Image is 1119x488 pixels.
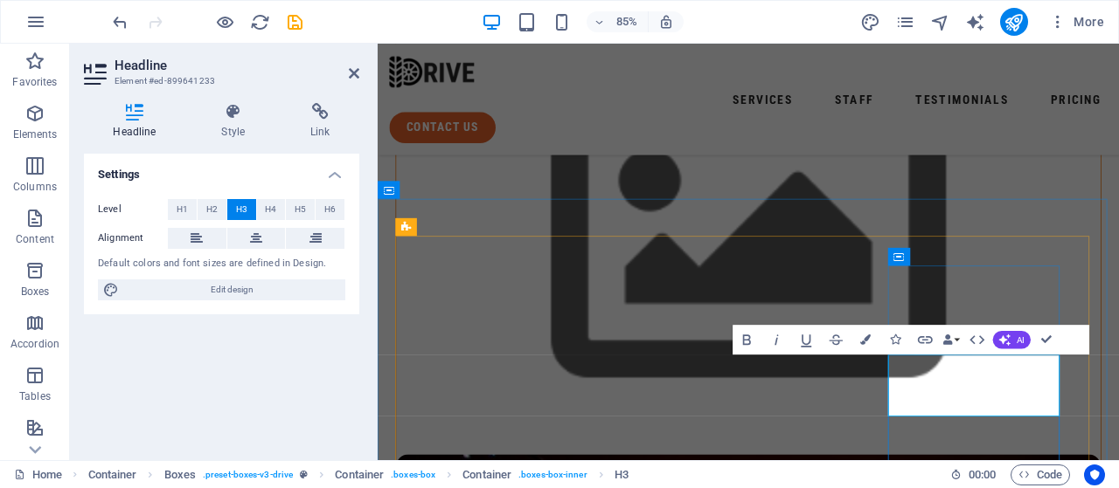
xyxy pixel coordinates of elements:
button: Icons [881,325,909,354]
span: : [981,468,983,481]
i: Pages (Ctrl+Alt+S) [895,12,915,32]
span: . preset-boxes-v3-drive [203,464,293,485]
i: Undo: Edit headline (Ctrl+Z) [110,12,130,32]
button: Data Bindings [941,325,962,354]
span: H6 [324,199,336,220]
i: On resize automatically adjust zoom level to fit chosen device. [658,14,674,30]
button: reload [249,11,270,32]
span: Click to select. Double-click to edit [615,464,629,485]
i: Publish [1004,12,1024,32]
button: Link [911,325,939,354]
button: Underline (Ctrl+U) [792,325,820,354]
button: publish [1000,8,1028,36]
span: Click to select. Double-click to edit [335,464,384,485]
span: Click to select. Double-click to edit [88,464,137,485]
p: Tables [19,389,51,403]
i: Save (Ctrl+S) [285,12,305,32]
p: Favorites [12,75,57,89]
button: H2 [198,199,226,220]
button: Colors [851,325,879,354]
button: H6 [316,199,344,220]
button: HTML [963,325,991,354]
button: H5 [286,199,315,220]
button: AI [993,331,1031,348]
h4: Headline [84,103,192,140]
span: H4 [265,199,276,220]
i: This element is a customizable preset [300,470,308,479]
h3: Element #ed-899641233 [115,73,324,89]
h4: Style [192,103,281,140]
a: Click to cancel selection. Double-click to open Pages [14,464,62,485]
span: 00 00 [969,464,996,485]
span: H3 [236,199,247,220]
button: Bold (Ctrl+B) [733,325,761,354]
button: Confirm (Ctrl+⏎) [1032,325,1060,354]
h6: 85% [613,11,641,32]
i: Navigator [930,12,950,32]
i: Design (Ctrl+Alt+Y) [860,12,880,32]
label: Level [98,199,168,220]
p: Columns [13,180,57,194]
span: H5 [295,199,306,220]
span: . boxes-box [391,464,435,485]
button: save [284,11,305,32]
i: AI Writer [965,12,985,32]
button: Italic (Ctrl+I) [762,325,790,354]
button: pages [895,11,916,32]
span: Code [1018,464,1062,485]
span: Edit design [124,279,340,300]
label: Alignment [98,228,168,249]
div: Default colors and font sizes are defined in Design. [98,257,345,271]
span: AI [1017,335,1025,344]
span: Click to select. Double-click to edit [164,464,196,485]
button: 85% [587,11,649,32]
span: H1 [177,199,188,220]
span: H2 [206,199,218,220]
span: More [1049,13,1104,31]
button: navigator [930,11,951,32]
nav: breadcrumb [88,464,629,485]
p: Boxes [21,285,50,299]
h6: Session time [950,464,997,485]
h2: Headline [115,58,359,73]
span: . boxes-box-inner [518,464,587,485]
button: Strikethrough [822,325,850,354]
span: Click to select. Double-click to edit [462,464,511,485]
button: Edit design [98,279,345,300]
i: Reload page [250,12,270,32]
button: More [1042,8,1111,36]
button: Click here to leave preview mode and continue editing [214,11,235,32]
button: text_generator [965,11,986,32]
h4: Settings [84,154,359,185]
button: design [860,11,881,32]
button: H4 [257,199,286,220]
button: H1 [168,199,197,220]
button: Usercentrics [1084,464,1105,485]
p: Elements [13,127,58,141]
p: Content [16,232,54,246]
button: Code [1011,464,1070,485]
button: H3 [227,199,256,220]
h4: Link [281,103,359,140]
button: undo [109,11,130,32]
p: Accordion [10,337,59,351]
